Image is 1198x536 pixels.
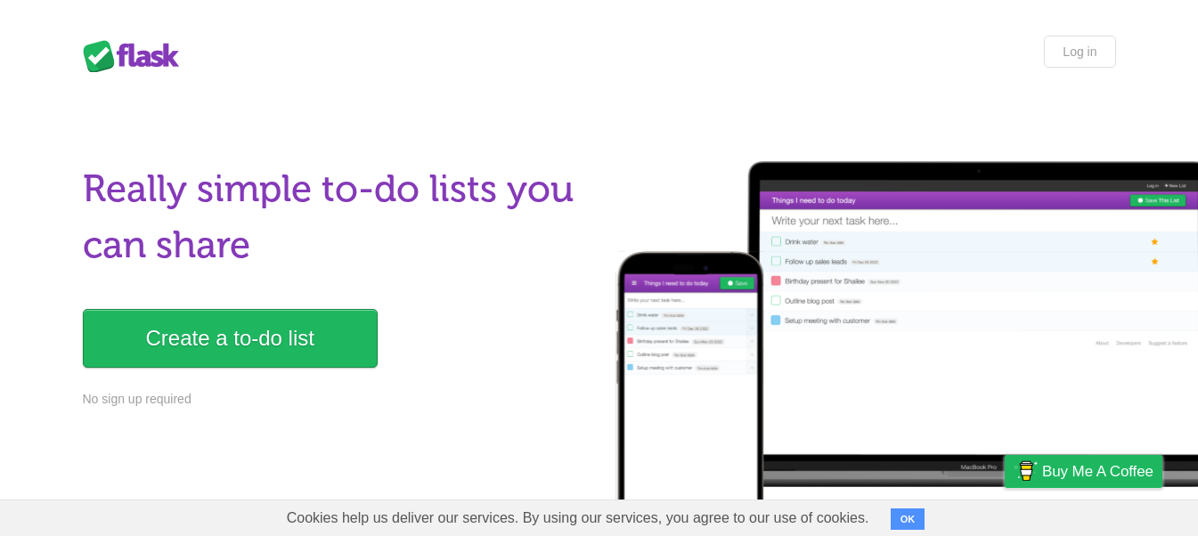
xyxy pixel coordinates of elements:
[83,40,190,72] div: Flask Lists
[269,500,887,536] span: Cookies help us deliver our services. By using our services, you agree to our use of cookies.
[1044,36,1115,68] a: Log in
[1042,456,1153,487] span: Buy me a coffee
[891,508,925,530] button: OK
[83,309,378,368] a: Create a to-do list
[1005,455,1162,488] a: Buy me a coffee
[83,161,589,273] h1: Really simple to-do lists you can share
[83,390,589,409] p: No sign up required
[1014,456,1038,486] img: Buy me a coffee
